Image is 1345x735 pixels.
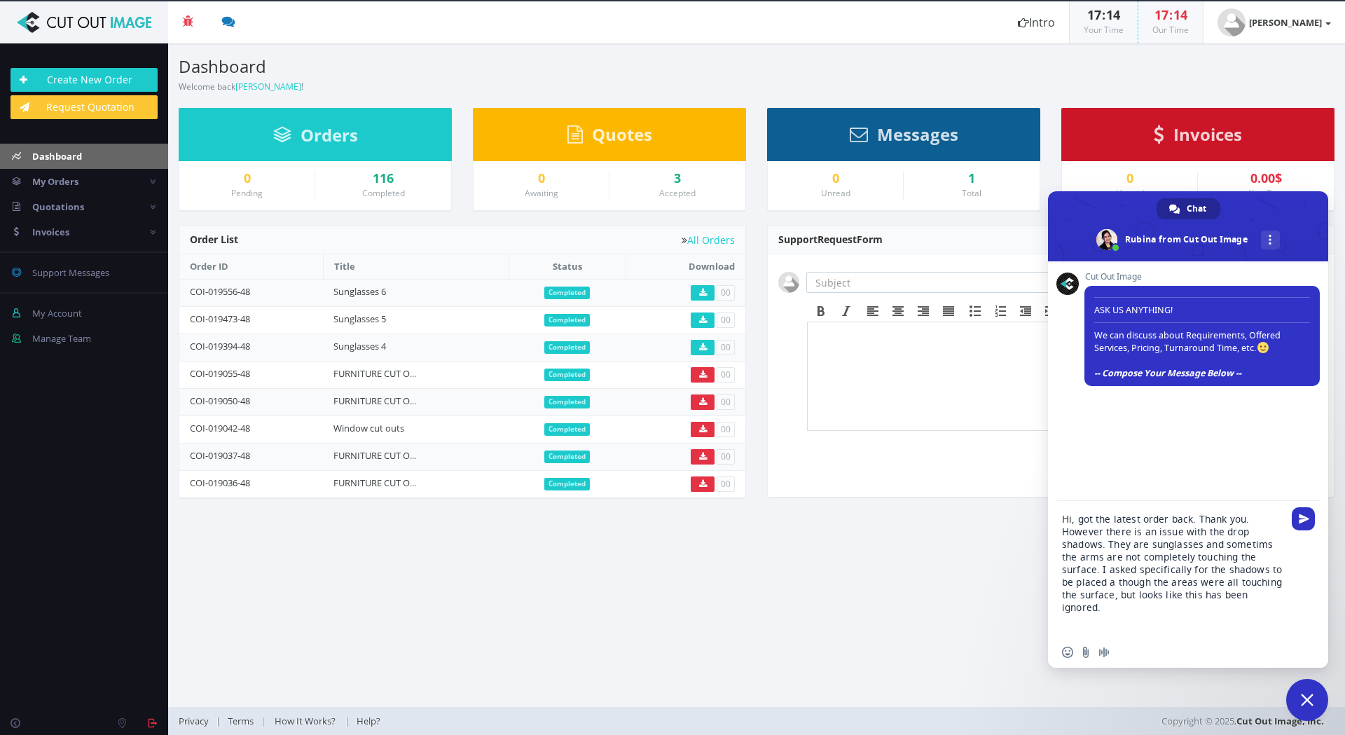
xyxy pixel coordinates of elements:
a: Quotes [567,131,652,144]
span: My Account [32,307,82,320]
a: [PERSON_NAME] [235,81,301,92]
a: [PERSON_NAME] [1203,1,1345,43]
span: Manage Team [32,332,91,345]
th: Download [626,254,745,279]
span: Order List [190,233,238,246]
a: Cut Out Image, Inc. [1236,715,1324,727]
span: -- Compose Your Message Below -- [1094,367,1241,379]
iframe: Rich Text Area. Press ALT-F9 for menu. Press ALT-F10 for toolbar. Press ALT-0 for help [808,322,1322,430]
img: user_default.jpg [1218,8,1246,36]
a: 3 [620,172,735,186]
span: Completed [544,369,590,381]
a: COI-019037-48 [190,449,250,462]
a: Close chat [1286,679,1328,721]
div: Decrease indent [1013,302,1038,320]
a: Sunglasses 6 [333,285,386,298]
span: Completed [544,451,590,463]
span: 17 [1087,6,1101,23]
span: Invoices [32,226,69,238]
span: Completed [544,478,590,490]
small: Accepted [659,187,696,199]
small: Unpaid [1116,187,1144,199]
small: Welcome back ! [179,81,303,92]
a: COI-019036-48 [190,476,250,489]
div: 0.00$ [1208,172,1323,186]
span: Quotations [32,200,84,213]
a: Invoices [1154,131,1242,144]
a: Orders [273,132,358,144]
div: Align right [911,302,936,320]
a: 116 [326,172,441,186]
small: Your Time [1084,24,1124,36]
h3: Dashboard [179,57,746,76]
div: 1 [914,172,1029,186]
span: Cut Out Image [1084,272,1320,282]
span: My Orders [32,175,78,188]
small: Total [962,187,981,199]
a: Request Quotation [11,95,158,119]
div: Align center [885,302,911,320]
small: Pending [231,187,263,199]
small: You Owe [1249,187,1283,199]
a: 0 [778,172,892,186]
a: All Orders [682,235,735,245]
a: Help? [350,715,387,727]
small: Unread [821,187,850,199]
div: Bold [808,302,834,320]
span: Insert an emoji [1062,647,1073,658]
span: Completed [544,396,590,408]
span: Send a file [1080,647,1091,658]
a: COI-019055-48 [190,367,250,380]
img: user_default.jpg [778,272,799,293]
a: 0 [190,172,304,186]
span: Invoices [1173,123,1242,146]
span: Orders [301,123,358,146]
a: FURNITURE CUT OUTS 84 [333,449,438,462]
th: Status [509,254,626,279]
span: ASK US ANYTHING! We can discuss about Requirements, Offered Services, Pricing, Turnaround Time, etc. [1094,291,1310,379]
a: Sunglasses 4 [333,340,386,352]
small: Our Time [1152,24,1189,36]
span: Audio message [1098,647,1110,658]
small: Awaiting [525,187,558,199]
span: Send [1292,507,1315,530]
a: Messages [850,131,958,144]
span: Support Form [778,233,883,246]
a: Window cut outs [333,422,404,434]
div: Align left [860,302,885,320]
a: 0 [484,172,598,186]
a: Create New Order [11,68,158,92]
th: Order ID [179,254,323,279]
a: COI-019556-48 [190,285,250,298]
span: 17 [1154,6,1168,23]
div: Justify [936,302,961,320]
a: COI-019042-48 [190,422,250,434]
span: : [1101,6,1106,23]
div: Numbered list [988,302,1013,320]
th: Title [323,254,509,279]
a: Sunglasses 5 [333,312,386,325]
span: Messages [877,123,958,146]
span: Copyright © 2025, [1161,714,1324,728]
a: COI-019473-48 [190,312,250,325]
a: How It Works? [265,715,345,727]
div: Italic [834,302,859,320]
span: Support Messages [32,266,109,279]
a: FURNITURE CUT OUTS 86 [333,367,438,380]
a: Privacy [179,715,216,727]
div: Bullet list [963,302,988,320]
a: Intro [1004,1,1069,43]
div: 0 [1072,172,1187,186]
span: Request [818,233,857,246]
div: Increase indent [1038,302,1063,320]
div: | | | [179,707,949,735]
span: Quotes [592,123,652,146]
img: Cut Out Image [11,12,158,33]
a: FURNITURE CUT OUTS 83 [333,476,438,489]
span: Completed [544,314,590,327]
span: Dashboard [32,150,82,163]
textarea: Compose your message... [1062,501,1286,637]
